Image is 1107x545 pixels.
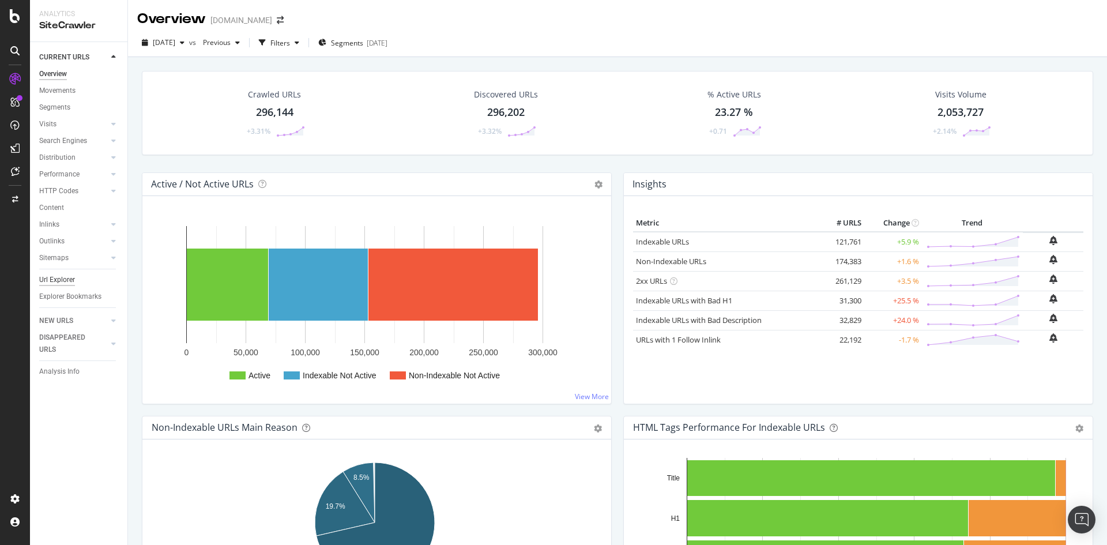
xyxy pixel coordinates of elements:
div: Explorer Bookmarks [39,291,101,303]
div: Sitemaps [39,252,69,264]
div: Movements [39,85,76,97]
div: bell-plus [1049,275,1057,284]
div: +2.14% [933,126,957,136]
a: Indexable URLs with Bad H1 [636,295,732,306]
a: Inlinks [39,219,108,231]
td: +24.0 % [864,310,922,330]
td: 32,829 [818,310,864,330]
a: Url Explorer [39,274,119,286]
a: Performance [39,168,108,181]
td: 121,761 [818,232,864,252]
a: URLs with 1 Follow Inlink [636,334,721,345]
text: 100,000 [291,348,320,357]
div: 2,053,727 [937,105,984,120]
span: Previous [198,37,231,47]
span: 2025 Aug. 16th [153,37,175,47]
i: Options [594,181,603,189]
div: DISAPPEARED URLS [39,332,97,356]
span: vs [189,37,198,47]
div: Visits Volume [935,89,986,100]
a: Analysis Info [39,366,119,378]
a: Indexable URLs [636,236,689,247]
th: Trend [922,215,1023,232]
svg: A chart. [152,215,598,394]
div: Content [39,202,64,214]
div: [DATE] [367,38,387,48]
h4: Insights [632,176,667,192]
div: Performance [39,168,80,181]
div: Outlinks [39,235,65,247]
a: 2xx URLs [636,276,667,286]
text: Non-Indexable Not Active [409,371,500,380]
div: bell-plus [1049,333,1057,343]
a: Explorer Bookmarks [39,291,119,303]
div: bell-plus [1049,294,1057,303]
div: Open Intercom Messenger [1068,506,1095,533]
div: Search Engines [39,135,87,147]
div: bell-plus [1049,314,1057,323]
text: Title [667,474,680,482]
div: Discovered URLs [474,89,538,100]
div: Filters [270,38,290,48]
text: Active [248,371,270,380]
button: Segments[DATE] [314,33,392,52]
div: +3.31% [247,126,270,136]
div: +0.71 [709,126,727,136]
a: CURRENT URLS [39,51,108,63]
div: 23.27 % [715,105,753,120]
a: View More [575,392,609,401]
a: Outlinks [39,235,108,247]
a: Search Engines [39,135,108,147]
text: 150,000 [350,348,379,357]
a: Non-Indexable URLs [636,256,706,266]
a: Overview [39,68,119,80]
div: Visits [39,118,57,130]
div: 296,144 [256,105,293,120]
th: # URLS [818,215,864,232]
th: Metric [633,215,818,232]
a: Segments [39,102,119,114]
text: 19.7% [326,502,345,510]
div: Overview [39,68,67,80]
td: +5.9 % [864,232,922,252]
button: Filters [254,33,304,52]
a: HTTP Codes [39,185,108,197]
th: Change [864,215,922,232]
a: Visits [39,118,108,130]
div: Url Explorer [39,274,75,286]
div: Overview [137,9,206,29]
div: 296,202 [487,105,525,120]
text: 300,000 [528,348,558,357]
text: 0 [184,348,189,357]
h4: Active / Not Active URLs [151,176,254,192]
div: CURRENT URLS [39,51,89,63]
td: 174,383 [818,251,864,271]
text: 8.5% [353,473,370,482]
td: -1.7 % [864,330,922,349]
text: 200,000 [409,348,439,357]
a: NEW URLS [39,315,108,327]
td: 31,300 [818,291,864,310]
a: Content [39,202,119,214]
text: Indexable Not Active [303,371,376,380]
div: gear [594,424,602,433]
div: gear [1075,424,1083,433]
div: arrow-right-arrow-left [277,16,284,24]
td: 261,129 [818,271,864,291]
div: Crawled URLs [248,89,301,100]
div: HTTP Codes [39,185,78,197]
a: Distribution [39,152,108,164]
button: [DATE] [137,33,189,52]
a: DISAPPEARED URLS [39,332,108,356]
a: Sitemaps [39,252,108,264]
td: +1.6 % [864,251,922,271]
td: +3.5 % [864,271,922,291]
div: HTML Tags Performance for Indexable URLs [633,422,825,433]
div: Inlinks [39,219,59,231]
div: Segments [39,102,70,114]
div: bell-plus [1049,236,1057,245]
div: Distribution [39,152,76,164]
div: bell-plus [1049,255,1057,264]
td: 22,192 [818,330,864,349]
